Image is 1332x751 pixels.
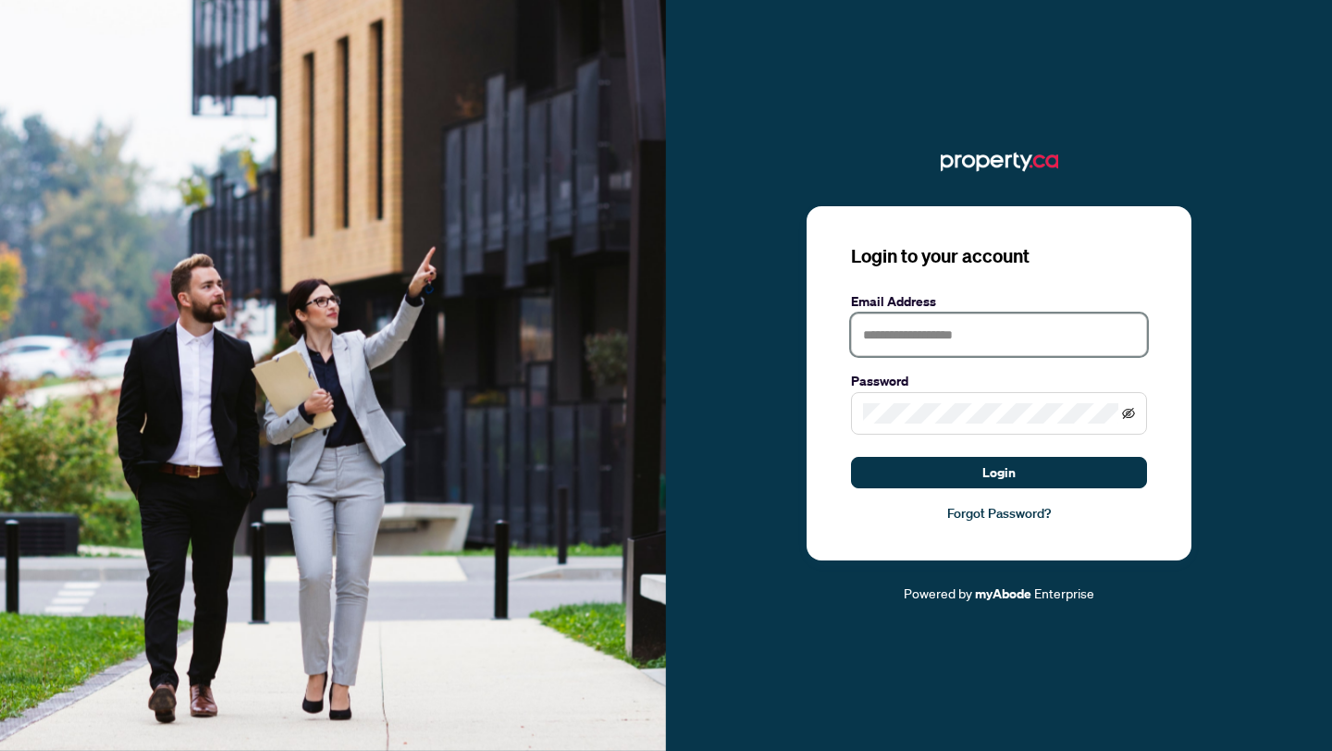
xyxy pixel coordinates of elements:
label: Password [851,371,1147,391]
label: Email Address [851,291,1147,312]
h3: Login to your account [851,243,1147,269]
span: Enterprise [1034,585,1094,601]
img: ma-logo [941,147,1058,177]
span: Powered by [904,585,972,601]
span: eye-invisible [1122,407,1135,420]
a: myAbode [975,584,1031,604]
a: Forgot Password? [851,503,1147,523]
span: Login [982,458,1016,487]
button: Login [851,457,1147,488]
